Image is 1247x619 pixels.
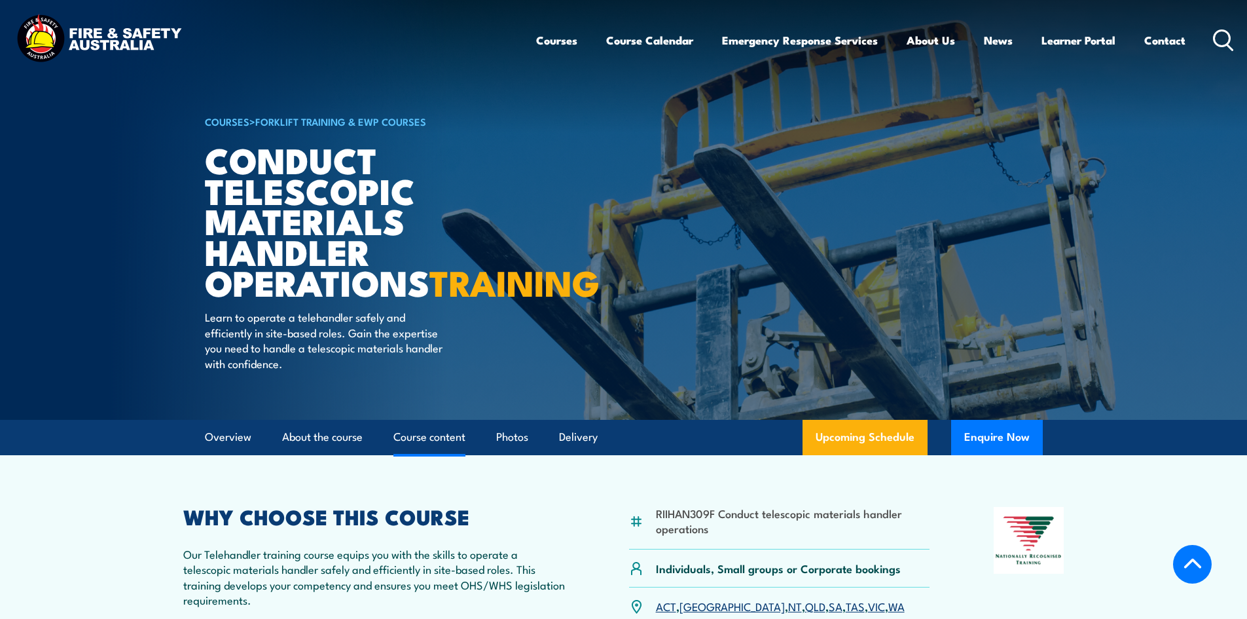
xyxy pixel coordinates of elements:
a: Contact [1144,23,1185,58]
a: QLD [805,598,825,614]
h6: > [205,113,528,129]
a: Emergency Response Services [722,23,878,58]
strong: TRAINING [429,254,600,309]
a: News [984,23,1013,58]
a: Learner Portal [1041,23,1115,58]
p: Our Telehandler training course equips you with the skills to operate a telescopic materials hand... [183,546,566,608]
a: ACT [656,598,676,614]
a: [GEOGRAPHIC_DATA] [679,598,785,614]
a: TAS [846,598,865,614]
p: , , , , , , , [656,599,905,614]
a: About Us [907,23,955,58]
a: About the course [282,420,363,455]
a: COURSES [205,114,249,128]
a: Photos [496,420,528,455]
a: Courses [536,23,577,58]
button: Enquire Now [951,420,1043,455]
li: RIIHAN309F Conduct telescopic materials handler operations [656,506,930,536]
p: Individuals, Small groups or Corporate bookings [656,561,901,576]
a: SA [829,598,842,614]
h1: Conduct Telescopic Materials Handler Operations [205,144,528,297]
img: Nationally Recognised Training logo. [994,507,1064,574]
a: Overview [205,420,251,455]
h2: WHY CHOOSE THIS COURSE [183,507,566,525]
a: Course content [393,420,465,455]
a: Upcoming Schedule [803,420,928,455]
a: NT [788,598,802,614]
a: Course Calendar [606,23,693,58]
a: Delivery [559,420,598,455]
p: Learn to operate a telehandler safely and efficiently in site-based roles. Gain the expertise you... [205,309,444,371]
a: VIC [868,598,885,614]
a: Forklift Training & EWP Courses [255,114,426,128]
a: WA [888,598,905,614]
